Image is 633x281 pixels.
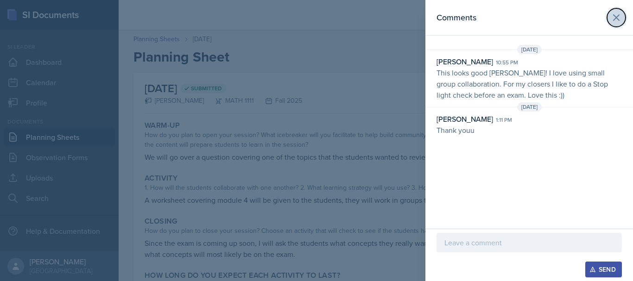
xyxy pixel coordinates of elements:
[496,58,518,67] div: 10:55 pm
[517,102,542,112] span: [DATE]
[585,262,622,277] button: Send
[591,266,616,273] div: Send
[496,116,512,124] div: 1:11 pm
[437,113,493,125] div: [PERSON_NAME]
[437,56,493,67] div: [PERSON_NAME]
[437,125,622,136] p: Thank youu
[437,11,476,24] h2: Comments
[517,45,542,54] span: [DATE]
[437,67,622,100] p: This looks good [PERSON_NAME]! I love using small group collaboration. For my closers I like to d...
